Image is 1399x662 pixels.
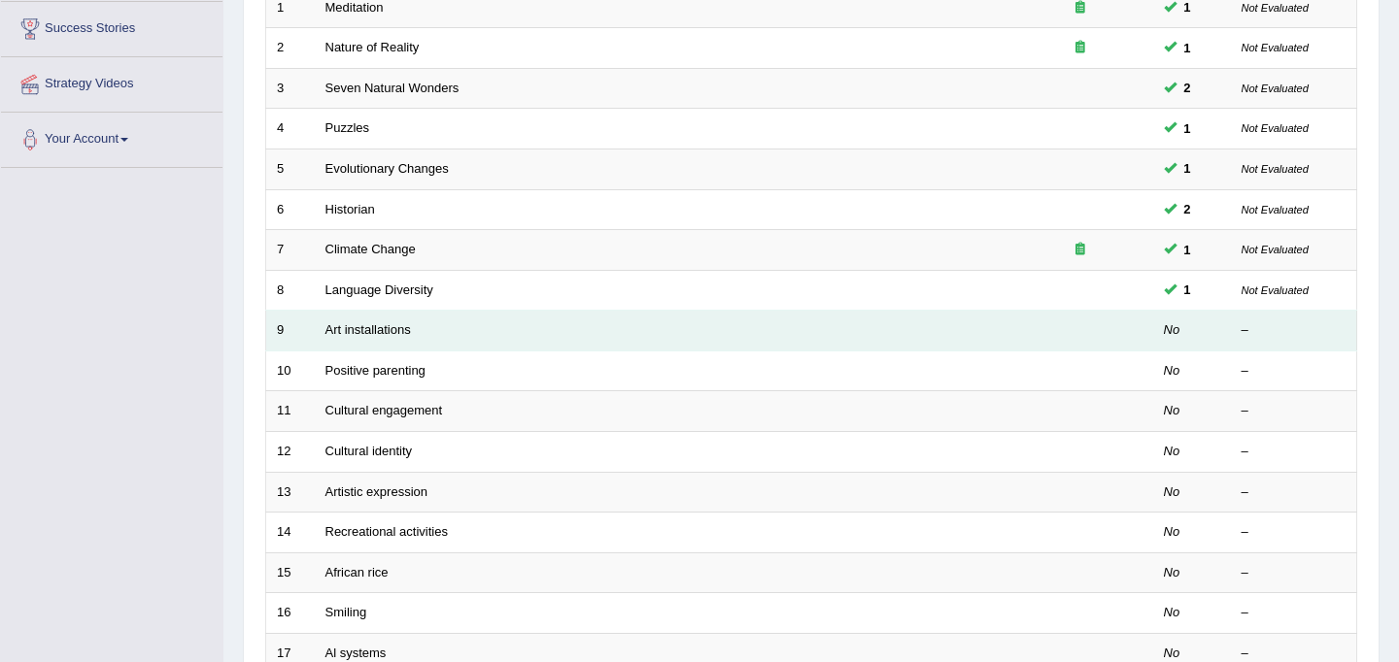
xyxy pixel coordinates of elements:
[1242,163,1309,175] small: Not Evaluated
[1242,83,1309,94] small: Not Evaluated
[1242,402,1347,420] div: –
[266,472,315,513] td: 13
[325,40,420,54] a: Nature of Reality
[325,161,449,176] a: Evolutionary Changes
[266,230,315,271] td: 7
[1242,604,1347,622] div: –
[1242,523,1347,542] div: –
[266,270,315,311] td: 8
[266,109,315,149] td: 4
[325,242,416,256] a: Climate Change
[325,202,375,216] a: Historian
[1177,118,1199,139] span: You can still take this question
[325,444,413,458] a: Cultural identity
[266,189,315,230] td: 6
[1,2,222,50] a: Success Stories
[1177,240,1199,260] span: You can still take this question
[1242,2,1309,14] small: Not Evaluated
[266,391,315,432] td: 11
[1242,483,1347,502] div: –
[1164,645,1180,660] em: No
[1242,284,1309,296] small: Not Evaluated
[325,524,448,539] a: Recreational activities
[1177,38,1199,58] span: You can still take this question
[1177,78,1199,98] span: You can still take this question
[1164,524,1180,539] em: No
[1164,484,1180,499] em: No
[325,645,387,660] a: Al systems
[325,565,389,579] a: African rice
[266,311,315,351] td: 9
[1177,280,1199,300] span: You can still take this question
[266,350,315,391] td: 10
[325,484,427,499] a: Artistic expression
[325,605,367,619] a: Smiling
[1164,565,1180,579] em: No
[266,149,315,190] td: 5
[1177,199,1199,219] span: You can still take this question
[325,403,443,417] a: Cultural engagement
[1164,322,1180,337] em: No
[1242,42,1309,53] small: Not Evaluated
[1164,605,1180,619] em: No
[1242,321,1347,340] div: –
[266,68,315,109] td: 3
[325,363,426,378] a: Positive parenting
[325,81,460,95] a: Seven Natural Wonders
[1164,363,1180,378] em: No
[1,57,222,106] a: Strategy Videos
[1242,204,1309,215] small: Not Evaluated
[1242,443,1347,461] div: –
[1164,444,1180,458] em: No
[266,431,315,472] td: 12
[1164,403,1180,417] em: No
[325,322,411,337] a: Art installations
[266,593,315,634] td: 16
[266,513,315,553] td: 14
[1,113,222,161] a: Your Account
[325,282,433,297] a: Language Diversity
[1242,244,1309,255] small: Not Evaluated
[325,120,370,135] a: Puzzles
[1242,122,1309,134] small: Not Evaluated
[1242,564,1347,582] div: –
[266,28,315,69] td: 2
[1242,362,1347,381] div: –
[1018,39,1143,57] div: Exam occurring question
[1177,158,1199,179] span: You can still take this question
[1018,241,1143,259] div: Exam occurring question
[266,552,315,593] td: 15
